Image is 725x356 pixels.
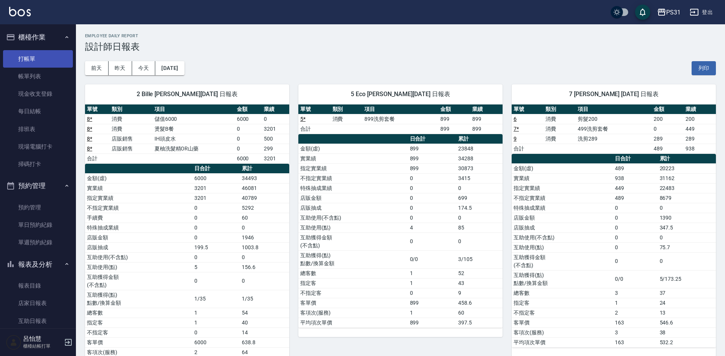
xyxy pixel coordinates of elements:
td: 397.5 [456,318,503,328]
td: 38 [658,328,716,337]
td: 店販金額 [298,193,408,203]
td: 互助使用(不含點) [512,233,613,242]
td: 0 [456,233,503,250]
td: 互助獲得金額 (不含點) [512,252,613,270]
td: 3/105 [456,250,503,268]
td: 0 [408,203,456,213]
th: 金額 [235,104,262,114]
td: 指定客 [298,278,408,288]
td: 合計 [298,124,331,134]
td: 489 [613,163,658,173]
a: 現金收支登錄 [3,85,73,103]
td: 0 [192,233,240,242]
td: 52 [456,268,503,278]
td: 899 [438,124,471,134]
td: 37 [658,288,716,298]
td: 3201 [192,183,240,193]
td: 13 [658,308,716,318]
span: 7 [PERSON_NAME] [DATE] 日報表 [521,90,707,98]
td: 金額(虛) [85,173,192,183]
td: 899 [438,114,471,124]
td: 1946 [240,233,289,242]
button: PS31 [654,5,684,20]
td: 合計 [512,144,544,153]
td: 0 [408,173,456,183]
th: 項目 [153,104,235,114]
td: 互助使用(點) [298,223,408,233]
td: 699 [456,193,503,203]
td: 5 [192,262,240,272]
th: 單號 [298,104,331,114]
td: 總客數 [512,288,613,298]
td: 0 [408,213,456,223]
td: 0 [658,203,716,213]
th: 類別 [331,104,363,114]
table: a dense table [512,104,716,154]
td: 22483 [658,183,716,193]
button: save [635,5,650,20]
td: IH頭皮水 [153,134,235,144]
td: 指定實業績 [85,193,192,203]
td: 199.5 [192,242,240,252]
p: 櫃檯結帳打單 [23,343,62,350]
td: 347.5 [658,223,716,233]
th: 業績 [470,104,503,114]
td: 店販抽成 [512,223,613,233]
td: 0 [613,213,658,223]
td: 0/0 [613,270,658,288]
td: 0 [240,272,289,290]
td: 0 [652,124,684,134]
td: 20223 [658,163,716,173]
td: 指定實業績 [298,163,408,173]
td: 174.5 [456,203,503,213]
td: 23848 [456,144,503,153]
td: 1390 [658,213,716,223]
th: 單號 [512,104,544,114]
span: 5 Eco [PERSON_NAME][DATE] 日報表 [307,90,493,98]
td: 特殊抽成業績 [298,183,408,193]
td: 0 [192,203,240,213]
button: 前天 [85,61,109,75]
td: 店販金額 [512,213,613,223]
td: 163 [613,318,658,328]
th: 金額 [438,104,471,114]
td: 1 [408,268,456,278]
a: 單週預約紀錄 [3,234,73,251]
td: 店販銷售 [110,134,153,144]
td: 8679 [658,193,716,203]
img: Logo [9,7,31,16]
a: 排班表 [3,120,73,138]
td: 1/35 [240,290,289,308]
td: 金額(虛) [298,144,408,153]
td: 互助使用(不含點) [85,252,192,262]
td: 75.7 [658,242,716,252]
td: 24 [658,298,716,308]
a: 單日預約紀錄 [3,216,73,234]
td: 0 [240,252,289,262]
td: 0 [240,223,289,233]
td: 500 [262,134,289,144]
td: 289 [684,134,716,144]
td: 1 [192,318,240,328]
td: 200 [652,114,684,124]
td: 1 [613,298,658,308]
td: 0 [192,223,240,233]
td: 客項次(服務) [512,328,613,337]
td: 0 [613,242,658,252]
td: 40 [240,318,289,328]
td: 互助獲得金額 (不含點) [85,272,192,290]
td: 消費 [544,134,576,144]
td: 156.6 [240,262,289,272]
td: 1 [408,308,456,318]
td: 6000 [192,173,240,183]
td: 0 [456,213,503,223]
th: 類別 [110,104,153,114]
th: 業績 [262,104,289,114]
td: 店販銷售 [110,144,153,153]
td: 洗剪289 [576,134,652,144]
td: 0 [613,233,658,242]
th: 日合計 [192,164,240,174]
td: 消費 [544,124,576,134]
td: 特殊抽成業績 [85,223,192,233]
td: 0 [408,183,456,193]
